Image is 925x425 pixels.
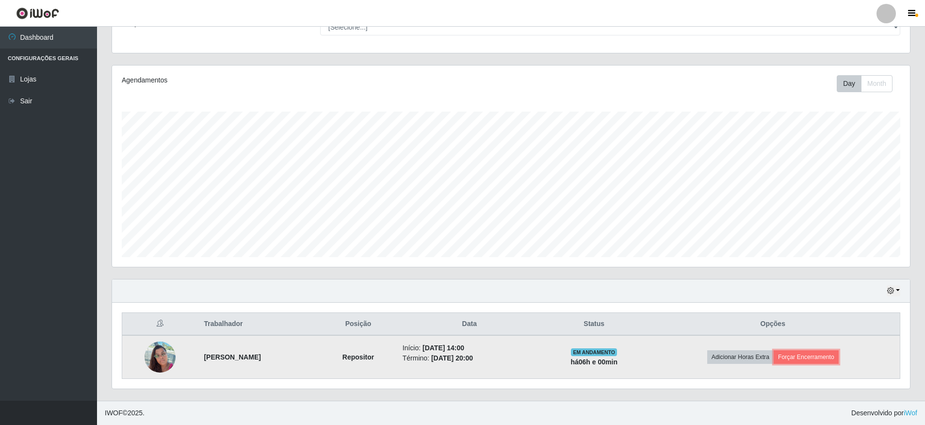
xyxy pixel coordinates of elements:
[851,408,917,418] span: Desenvolvido por
[403,353,536,363] li: Término:
[320,313,396,336] th: Posição
[707,350,774,364] button: Adicionar Horas Extra
[837,75,900,92] div: Toolbar with button groups
[904,409,917,417] a: iWof
[861,75,893,92] button: Month
[431,354,473,362] time: [DATE] 20:00
[646,313,900,336] th: Opções
[403,343,536,353] li: Início:
[105,408,145,418] span: © 2025 .
[571,348,617,356] span: EM ANDAMENTO
[204,353,260,361] strong: [PERSON_NAME]
[570,358,617,366] strong: há 06 h e 00 min
[837,75,861,92] button: Day
[397,313,542,336] th: Data
[16,7,59,19] img: CoreUI Logo
[198,313,320,336] th: Trabalhador
[145,336,176,377] img: 1749309243937.jpeg
[342,353,374,361] strong: Repositor
[422,344,464,352] time: [DATE] 14:00
[542,313,646,336] th: Status
[122,75,438,85] div: Agendamentos
[774,350,839,364] button: Forçar Encerramento
[837,75,893,92] div: First group
[105,409,123,417] span: IWOF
